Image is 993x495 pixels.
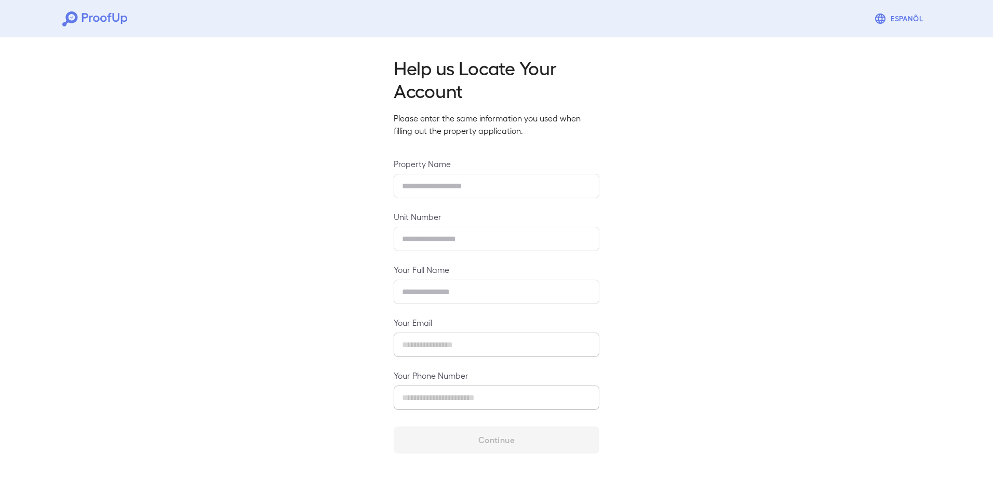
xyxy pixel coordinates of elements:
[394,56,599,102] h2: Help us Locate Your Account
[394,158,599,170] label: Property Name
[394,317,599,328] label: Your Email
[394,211,599,223] label: Unit Number
[870,8,931,29] button: Espanõl
[394,264,599,276] label: Your Full Name
[394,112,599,137] p: Please enter the same information you used when filling out the property application.
[394,369,599,381] label: Your Phone Number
